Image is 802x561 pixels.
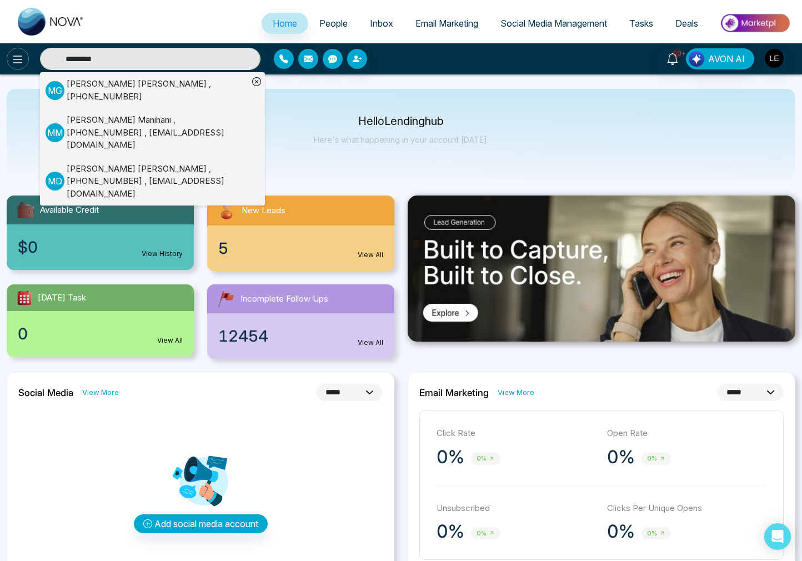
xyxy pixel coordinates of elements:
[242,204,285,217] span: New Leads
[471,527,500,540] span: 0%
[173,453,228,509] img: Analytics png
[18,322,28,345] span: 0
[437,502,596,515] p: Unsubscribed
[500,18,607,29] span: Social Media Management
[218,324,268,348] span: 12454
[38,292,86,304] span: [DATE] Task
[273,18,297,29] span: Home
[607,427,766,440] p: Open Rate
[675,18,698,29] span: Deals
[46,123,64,142] p: M M
[437,520,464,543] p: 0%
[437,427,596,440] p: Click Rate
[308,13,359,34] a: People
[134,514,268,533] button: Add social media account
[142,249,183,259] a: View History
[764,523,791,550] div: Open Intercom Messenger
[689,51,704,67] img: Lead Flow
[16,200,36,220] img: availableCredit.svg
[216,200,237,221] img: newLeads.svg
[46,172,64,191] p: M D
[607,446,635,468] p: 0%
[673,48,683,58] span: 10+
[67,114,248,152] div: [PERSON_NAME] Manihani , [PHONE_NUMBER] , [EMAIL_ADDRESS][DOMAIN_NAME]
[370,18,393,29] span: Inbox
[200,284,401,359] a: Incomplete Follow Ups12454View All
[46,81,64,100] p: M G
[18,387,73,398] h2: Social Media
[489,13,618,34] a: Social Media Management
[641,452,671,465] span: 0%
[708,52,745,66] span: AVON AI
[16,289,33,307] img: todayTask.svg
[67,163,248,201] div: [PERSON_NAME] [PERSON_NAME] , [PHONE_NUMBER] , [EMAIL_ADDRESS][DOMAIN_NAME]
[437,446,464,468] p: 0%
[641,527,671,540] span: 0%
[498,387,534,398] a: View More
[404,13,489,34] a: Email Marketing
[607,502,766,515] p: Clicks Per Unique Opens
[18,8,84,36] img: Nova CRM Logo
[686,48,754,69] button: AVON AI
[471,452,500,465] span: 0%
[18,236,38,259] span: $0
[715,11,795,36] img: Market-place.gif
[415,18,478,29] span: Email Marketing
[200,196,401,271] a: New Leads5View All
[157,335,183,345] a: View All
[408,196,795,342] img: .
[218,237,228,260] span: 5
[358,250,383,260] a: View All
[607,520,635,543] p: 0%
[664,13,709,34] a: Deals
[629,18,653,29] span: Tasks
[240,293,328,305] span: Incomplete Follow Ups
[359,13,404,34] a: Inbox
[358,338,383,348] a: View All
[314,117,489,126] p: Hello Lendinghub
[216,289,236,309] img: followUps.svg
[765,49,784,68] img: User Avatar
[659,48,686,68] a: 10+
[419,387,489,398] h2: Email Marketing
[40,204,99,217] span: Available Credit
[314,135,489,144] p: Here's what happening in your account [DATE].
[262,13,308,34] a: Home
[319,18,348,29] span: People
[67,78,248,103] div: [PERSON_NAME] [PERSON_NAME] , [PHONE_NUMBER]
[618,13,664,34] a: Tasks
[82,387,119,398] a: View More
